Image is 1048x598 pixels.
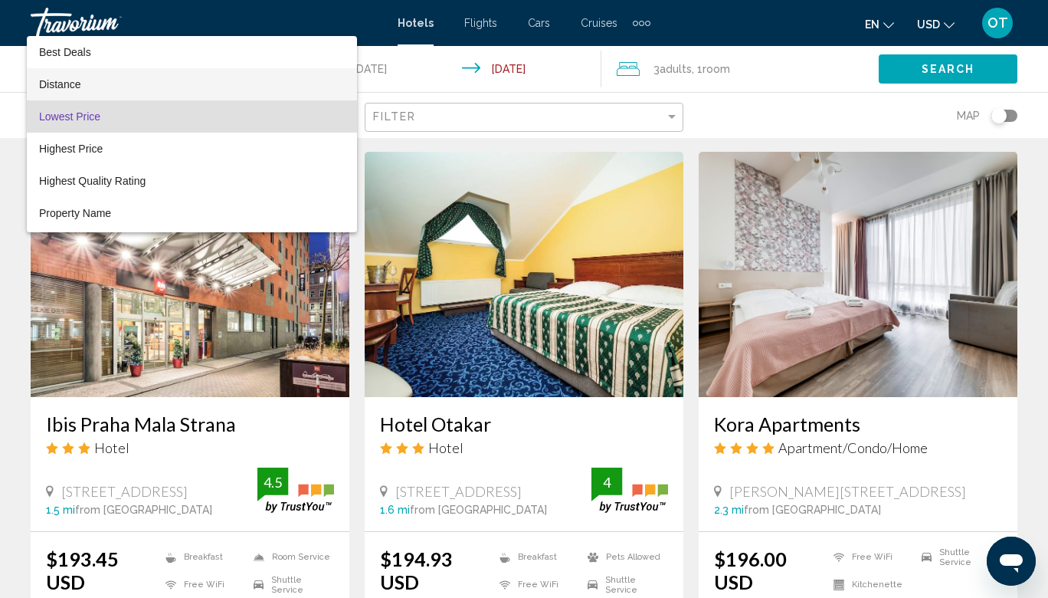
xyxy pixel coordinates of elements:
span: Best Deals [39,46,91,58]
span: Lowest Price [39,110,100,123]
span: Property Name [39,207,111,219]
span: Highest Quality Rating [39,175,146,187]
span: Distance [39,78,80,90]
span: Highest Price [39,143,103,155]
div: Sort by [27,36,357,232]
iframe: Button to launch messaging window [987,537,1036,586]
